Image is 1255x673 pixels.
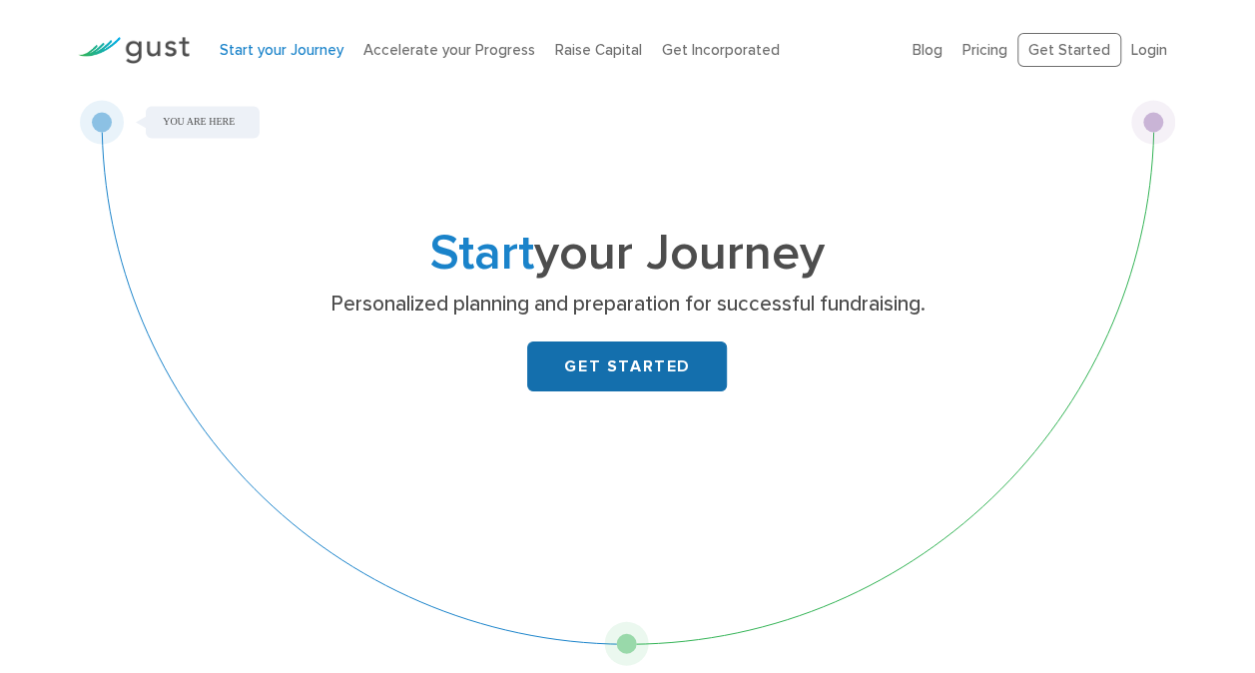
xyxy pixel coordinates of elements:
[1017,33,1121,68] a: Get Started
[233,231,1021,277] h1: your Journey
[220,41,343,59] a: Start your Journey
[962,41,1007,59] a: Pricing
[913,41,942,59] a: Blog
[363,41,535,59] a: Accelerate your Progress
[555,41,642,59] a: Raise Capital
[241,291,1014,319] p: Personalized planning and preparation for successful fundraising.
[1131,41,1167,59] a: Login
[430,224,534,283] span: Start
[662,41,780,59] a: Get Incorporated
[527,341,727,391] a: GET STARTED
[78,37,190,64] img: Gust Logo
